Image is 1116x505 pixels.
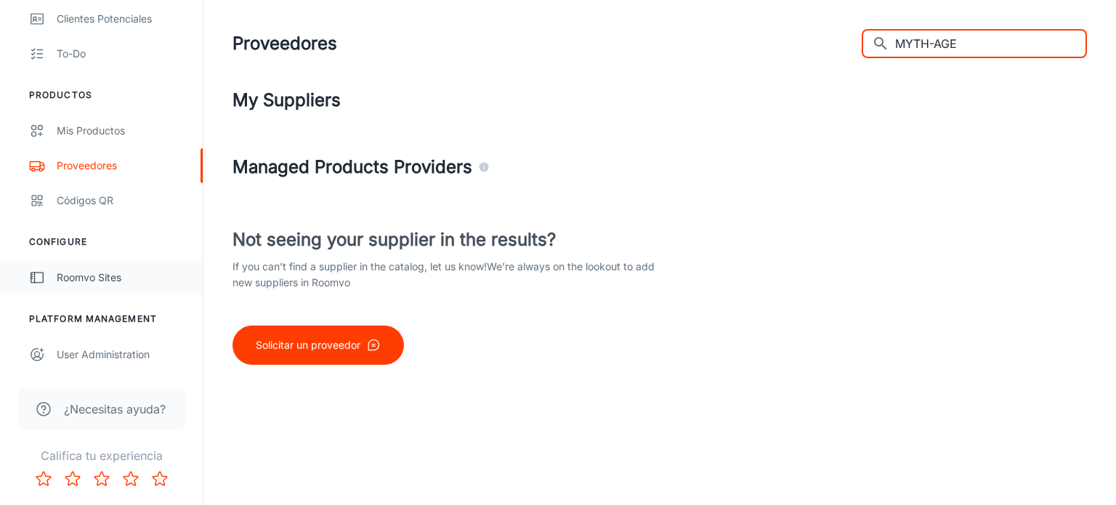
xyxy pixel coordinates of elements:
[57,11,188,27] div: Clientes potenciales
[232,227,660,253] h4: Not seeing your supplier in the results?
[57,270,188,286] div: Roomvo Sites
[232,326,404,365] button: Solicitar un proveedor
[895,29,1087,58] input: Search all suppliers...
[57,46,188,62] div: To-do
[232,154,1087,180] h4: Managed Products Providers
[64,400,166,418] span: ¿Necesitas ayuda?
[232,259,660,291] p: If you can’t find a supplier in the catalog, let us know! We’re always on the lookout to add new ...
[57,193,188,209] div: Códigos QR
[232,87,1087,113] h4: My Suppliers
[57,123,188,139] div: Mis productos
[478,154,490,180] div: Agencies and suppliers who work with us to automatically identify the specific products you carry
[232,31,337,57] h1: Proveedores
[57,347,188,363] div: User Administration
[256,337,360,353] p: Solicitar un proveedor
[57,158,188,174] div: Proveedores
